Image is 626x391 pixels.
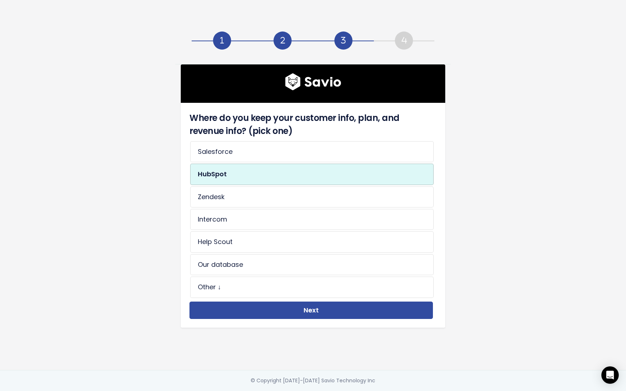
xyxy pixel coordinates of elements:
[251,376,375,385] div: © Copyright [DATE]-[DATE] Savio Technology Inc
[189,302,433,319] button: Next
[190,209,434,230] li: Intercom
[285,73,341,91] img: logo600x187.a314fd40982d.png
[190,254,434,275] li: Our database
[189,112,433,138] h4: Where do you keep your customer info, plan, and revenue info? (pick one)
[190,164,434,185] li: HubSpot
[190,277,434,298] li: Other ↓
[190,186,434,207] li: Zendesk
[190,231,434,252] li: Help Scout
[601,366,619,384] div: Open Intercom Messenger
[190,141,434,162] li: Salesforce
